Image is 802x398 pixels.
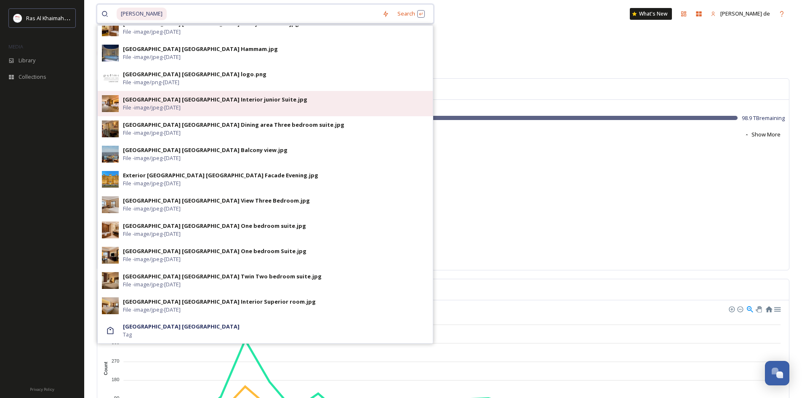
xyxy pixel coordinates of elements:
[102,247,119,264] img: b61823b7-60bf-4547-a65e-70f8c8b8ecba.jpg
[102,171,119,188] img: c62a85eb-184c-4a6d-80b9-5b12159fd14a.jpg
[765,361,789,385] button: Open Chat
[30,384,54,394] a: Privacy Policy
[19,73,46,81] span: Collections
[123,255,181,263] span: File - image/jpeg - [DATE]
[123,78,179,86] span: File - image/png - [DATE]
[123,129,181,137] span: File - image/jpeg - [DATE]
[123,53,181,61] span: File - image/jpeg - [DATE]
[102,19,119,36] img: 9e568d10-7c30-4a27-b770-6d434a472815.jpg
[102,70,119,87] img: 704bdc43-c68a-4c21-a12a-a73bd8b778a5.jpg
[123,298,316,306] div: [GEOGRAPHIC_DATA] [GEOGRAPHIC_DATA] Interior Superior room.jpg
[123,197,310,205] div: [GEOGRAPHIC_DATA] [GEOGRAPHIC_DATA] View Three Bedroom.jpg
[706,5,774,22] a: [PERSON_NAME] de
[123,45,278,53] div: [GEOGRAPHIC_DATA] [GEOGRAPHIC_DATA] Hammam.jpg
[30,387,54,392] span: Privacy Policy
[123,171,318,179] div: Exterior [GEOGRAPHIC_DATA] [GEOGRAPHIC_DATA] Facade Evening.jpg
[123,306,181,314] span: File - image/jpeg - [DATE]
[720,10,770,17] span: [PERSON_NAME] de
[123,96,307,104] div: [GEOGRAPHIC_DATA] [GEOGRAPHIC_DATA] Interior junior Suite.jpg
[123,179,181,187] span: File - image/jpeg - [DATE]
[756,306,761,311] div: Panning
[123,280,181,288] span: File - image/jpeg - [DATE]
[123,247,306,255] div: [GEOGRAPHIC_DATA] [GEOGRAPHIC_DATA] One bedroom Suite.jpg
[112,358,119,363] tspan: 270
[740,126,785,143] button: Show More
[102,95,119,112] img: 2d91f98f-abaf-4831-902d-518a72f1e3ce.jpg
[123,331,132,339] span: Tag
[123,28,181,36] span: File - image/jpeg - [DATE]
[112,340,119,345] tspan: 360
[773,305,781,312] div: Menu
[103,362,108,375] text: Count
[102,146,119,163] img: 54a1064b-0bd5-4941-b857-51b772451ce1.jpg
[742,114,785,122] span: 98.9 TB remaining
[19,56,35,64] span: Library
[102,297,119,314] img: 91f78946-32d3-44ae-a33f-b1d34d771b37.jpg
[123,323,240,330] strong: [GEOGRAPHIC_DATA] [GEOGRAPHIC_DATA]
[123,121,344,129] div: [GEOGRAPHIC_DATA] [GEOGRAPHIC_DATA] Dining area Three bedroom suite.jpg
[123,104,181,112] span: File - image/jpeg - [DATE]
[123,222,306,230] div: [GEOGRAPHIC_DATA] [GEOGRAPHIC_DATA] One bedroom suite.jpg
[123,205,181,213] span: File - image/jpeg - [DATE]
[102,272,119,289] img: a0596d11-1888-4b04-8f18-43b329a609eb.jpg
[746,305,753,312] div: Selection Zoom
[102,222,119,238] img: e401d6ad-f5f4-463e-9cfa-5780cf3ed5f0.jpg
[728,306,734,312] div: Zoom In
[393,5,429,22] div: Search
[8,43,23,50] span: MEDIA
[112,377,119,382] tspan: 180
[117,8,167,20] span: [PERSON_NAME]
[737,306,743,312] div: Zoom Out
[630,8,672,20] a: What's New
[765,305,772,312] div: Reset Zoom
[123,230,181,238] span: File - image/jpeg - [DATE]
[123,70,266,78] div: [GEOGRAPHIC_DATA] [GEOGRAPHIC_DATA] logo.png
[102,196,119,213] img: 288a051b-754f-45d2-b447-ccbf5776d8a9.jpg
[102,120,119,137] img: 86f716e6-3093-4194-b754-385859b22a55.jpg
[123,154,181,162] span: File - image/jpeg - [DATE]
[102,45,119,61] img: 51b8581e-3288-402d-be79-d3dcf97cb86b.jpg
[123,272,322,280] div: [GEOGRAPHIC_DATA] [GEOGRAPHIC_DATA] Twin Two bedroom suite.jpg
[13,14,22,22] img: Logo_RAKTDA_RGB-01.png
[26,14,145,22] span: Ras Al Khaimah Tourism Development Authority
[123,146,288,154] div: [GEOGRAPHIC_DATA] [GEOGRAPHIC_DATA] Balcony view.jpg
